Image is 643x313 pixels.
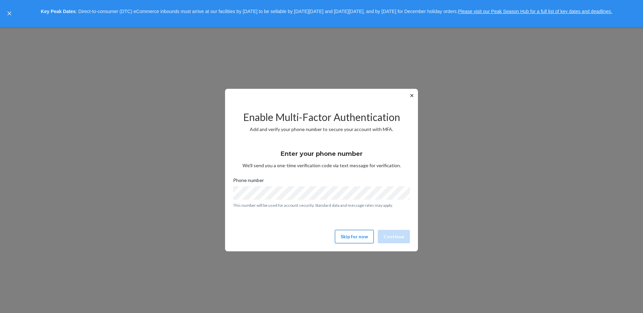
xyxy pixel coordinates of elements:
[335,230,374,243] button: Skip for now
[458,9,612,14] a: Please visit our Peak Season Hub for a full list of key dates and deadlines.
[233,112,410,123] h2: Enable Multi-Factor Authentication
[233,177,264,186] span: Phone number
[233,144,410,169] div: We’ll send you a one-time verification code via text message for verification.
[408,91,415,100] button: ✕
[233,126,410,133] p: Add and verify your phone number to secure your account with MFA.
[281,149,363,158] h3: Enter your phone number
[378,230,410,243] button: Continue
[41,9,76,14] strong: Key Peak Dates
[16,6,637,17] p: : Direct-to-consumer (DTC) eCommerce inbounds must arrive at our facilities by [DATE] to be sella...
[6,10,13,17] button: close,
[233,202,410,208] p: This number will be used for account security. Standard data and message rates may apply.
